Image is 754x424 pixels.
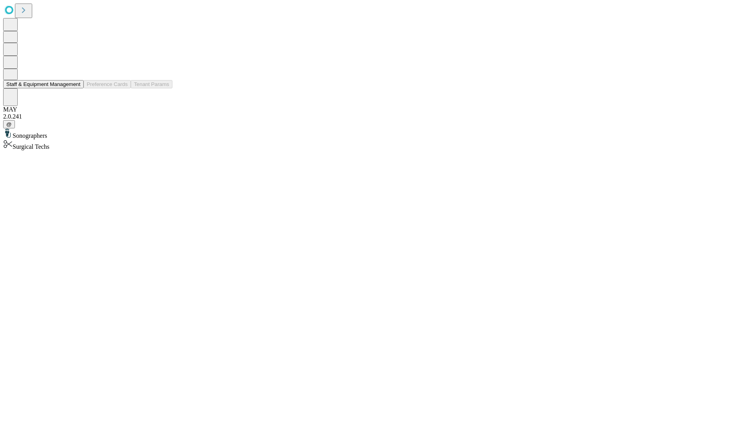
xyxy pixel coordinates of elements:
[3,80,84,88] button: Staff & Equipment Management
[3,120,15,128] button: @
[3,113,751,120] div: 2.0.241
[6,121,12,127] span: @
[131,80,172,88] button: Tenant Params
[84,80,131,88] button: Preference Cards
[3,139,751,150] div: Surgical Techs
[3,106,751,113] div: MAY
[3,128,751,139] div: Sonographers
